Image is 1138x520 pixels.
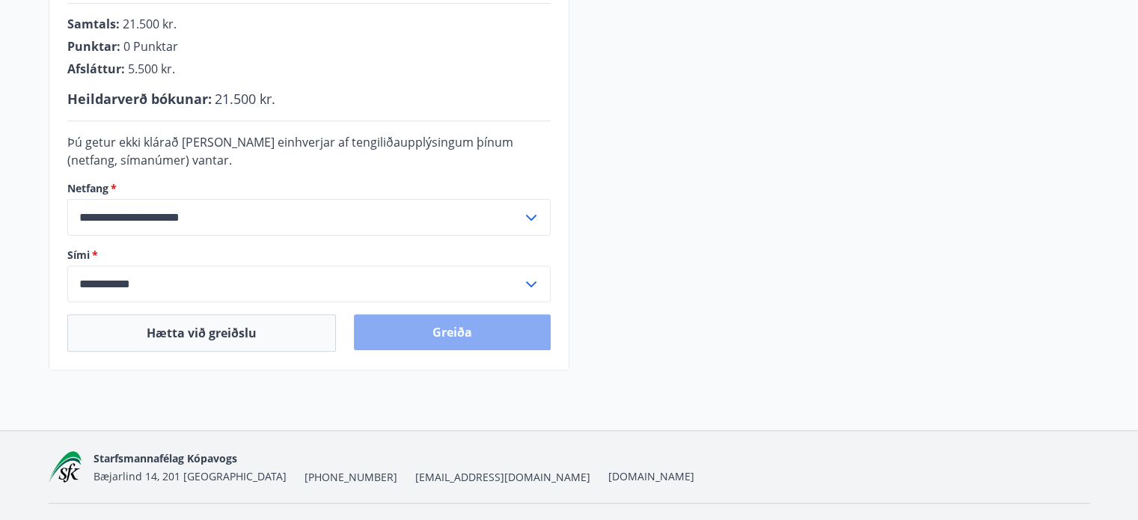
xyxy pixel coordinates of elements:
[608,469,694,483] a: [DOMAIN_NAME]
[67,248,551,263] label: Sími
[94,469,287,483] span: Bæjarlind 14, 201 [GEOGRAPHIC_DATA]
[94,451,237,465] span: Starfsmannafélag Kópavogs
[67,134,513,168] span: Þú getur ekki klárað [PERSON_NAME] einhverjar af tengiliðaupplýsingum þínum (netfang, símanúmer) ...
[49,451,82,483] img: x5MjQkxwhnYn6YREZUTEa9Q4KsBUeQdWGts9Dj4O.png
[67,61,125,77] span: Afsláttur :
[67,38,120,55] span: Punktar :
[354,314,551,350] button: Greiða
[67,16,120,32] span: Samtals :
[215,90,275,108] span: 21.500 kr.
[123,16,177,32] span: 21.500 kr.
[123,38,178,55] span: 0 Punktar
[128,61,175,77] span: 5.500 kr.
[67,90,212,108] span: Heildarverð bókunar :
[67,314,336,352] button: Hætta við greiðslu
[415,470,590,485] span: [EMAIL_ADDRESS][DOMAIN_NAME]
[67,181,551,196] label: Netfang
[305,470,397,485] span: [PHONE_NUMBER]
